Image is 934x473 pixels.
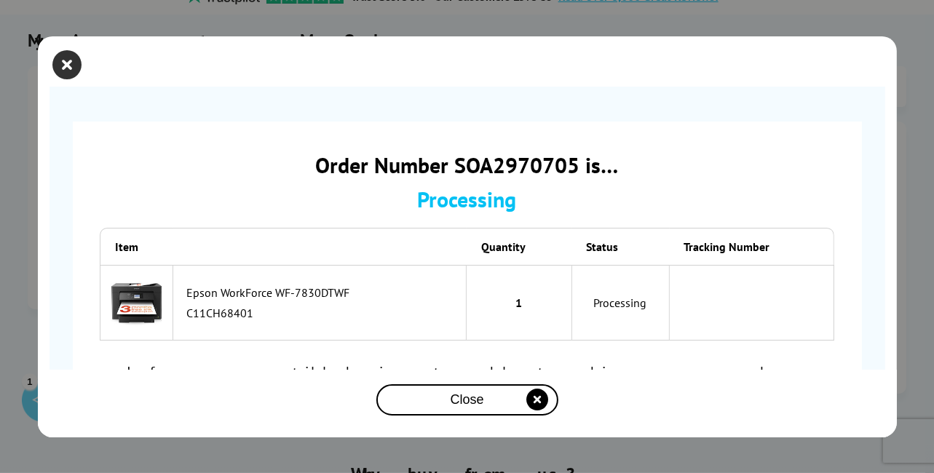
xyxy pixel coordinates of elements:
[670,228,835,265] th: Tracking Number
[467,265,571,341] td: 1
[100,151,835,179] div: Order Number SOA2970705 is…
[100,228,173,265] th: Item
[186,285,459,300] div: Epson WorkForce WF-7830DTWF
[100,362,835,419] div: If you are still having trouble tracking your order, please have your order number handy and call...
[108,273,165,330] img: Epson WorkForce WF-7830DTWF
[186,306,459,320] div: C11CH68401
[100,185,835,213] div: Processing
[467,228,571,265] th: Quantity
[376,384,558,416] button: close modal
[57,54,79,76] button: close modal
[572,265,670,341] td: Processing
[572,228,670,265] th: Status
[450,392,483,408] span: Close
